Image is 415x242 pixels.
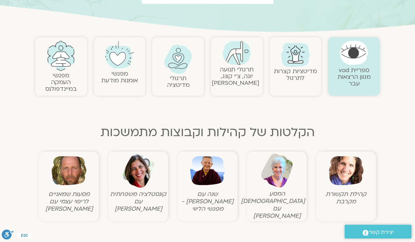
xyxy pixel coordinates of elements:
span: יצירת קשר [369,228,394,237]
figcaption: קהילת תקשורת מקרבת [318,190,374,205]
a: מפגשיהעמקה במיינדפולנס [45,71,77,93]
a: תרגולימדיטציה [167,74,190,89]
figcaption: קונסטלציה משפחתית עם [PERSON_NAME] [110,190,166,212]
figcaption: המסע [DEMOGRAPHIC_DATA] עם [PERSON_NAME] [249,190,305,219]
figcaption: מסעות שמאניים לריפוי עצמי עם [PERSON_NAME] [41,190,97,212]
a: יצירת קשר [345,225,411,238]
a: ספריית vodמגוון הרצאות עבר [338,66,371,88]
figcaption: שנה עם [PERSON_NAME] - מפגשי הליווי [179,190,236,212]
h2: הקלטות של קהילות וקבוצות מתמשכות [35,125,380,139]
a: מדיטציות קצרות לתרגול [274,67,317,82]
a: תרגולי תנועהיוגה, צ׳י קונג, [PERSON_NAME] [212,65,259,87]
a: מפגשיאומנות מודעת [101,70,138,84]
